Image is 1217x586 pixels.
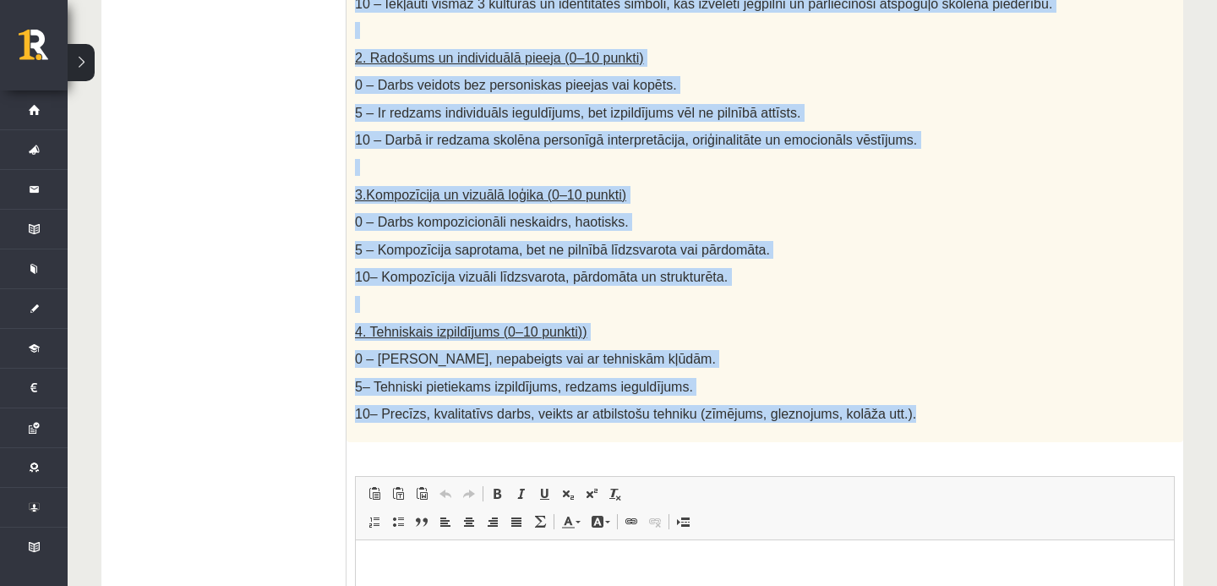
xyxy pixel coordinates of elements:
[528,511,552,533] a: Математика
[355,188,626,202] span: 3.Kompozīcija un vizuālā loģika (0–10 punkti)
[619,511,643,533] a: Вставить/Редактировать ссылку (⌘+K)
[410,511,434,533] a: Цитата
[17,17,801,35] body: Визуальный текстовый редактор, wiswyg-editor-user-answer-47433803481540
[485,483,509,505] a: Полужирный (⌘+B)
[19,30,68,72] a: Rīgas 1. Tālmācības vidusskola
[671,511,695,533] a: Вставить разрыв страницы для печати
[509,483,532,505] a: Курсив (⌘+I)
[355,78,677,92] span: 0 – Darbs veidots bez personiskas pieejas vai kopēts.
[434,511,457,533] a: По левому краю
[457,483,481,505] a: Повторить (⌘+Y)
[603,483,627,505] a: Убрать форматирование
[556,483,580,505] a: Подстрочный индекс
[355,407,916,421] span: 10– Precīzs, kvalitatīvs darbs, veikts ar atbilstošu tehniku (zīmējums, gleznojums, kolāža utt.).
[481,511,505,533] a: По правому краю
[410,483,434,505] a: Вставить из Word
[363,511,386,533] a: Вставить / удалить нумерованный список
[532,483,556,505] a: Подчеркнутый (⌘+U)
[355,51,644,65] span: 2. Radošums un individuālā pieeja (0–10 punkti)
[386,511,410,533] a: Вставить / удалить маркированный список
[363,483,386,505] a: Вставить (⌘+V)
[355,352,716,366] span: 0 – [PERSON_NAME], nepabeigts vai ar tehniskām kļūdām.
[355,325,587,339] span: 4. Tehniskais izpildījums (0–10 punkti))
[457,511,481,533] a: По центру
[355,270,728,284] span: 10– Kompozīcija vizuāli līdzsvarota, pārdomāta un strukturēta.
[643,511,667,533] a: Убрать ссылку
[355,215,629,229] span: 0 – Darbs kompozicionāli neskaidrs, haotisks.
[580,483,603,505] a: Надстрочный индекс
[355,380,693,394] span: 5– Tehniski pietiekams izpildījums, redzams ieguldījums.
[355,133,917,147] span: 10 – Darbā ir redzama skolēna personīgā interpretācija, oriģinalitāte un emocionāls vēstījums.
[505,511,528,533] a: По ширине
[386,483,410,505] a: Вставить только текст (⌘+⇧+V)
[355,106,800,120] span: 5 – Ir redzams individuāls ieguldījums, bet izpildījums vēl ne pilnībā attīsts.
[434,483,457,505] a: Отменить (⌘+Z)
[586,511,615,533] a: Цвет фона
[556,511,586,533] a: Цвет текста
[355,243,770,257] span: 5 – Kompozīcija saprotama, bet ne pilnībā līdzsvarota vai pārdomāta.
